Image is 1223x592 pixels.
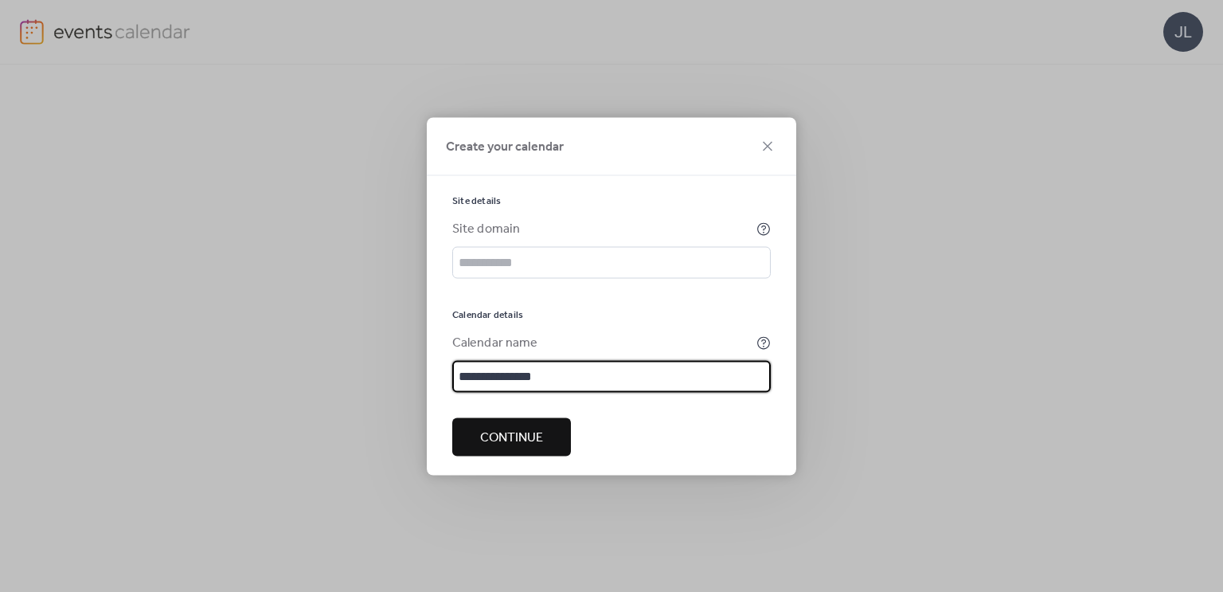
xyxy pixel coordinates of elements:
[452,333,753,352] div: Calendar name
[452,308,523,321] span: Calendar details
[446,137,564,156] span: Create your calendar
[452,194,501,207] span: Site details
[452,418,571,456] button: Continue
[480,428,543,447] span: Continue
[452,219,753,238] div: Site domain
